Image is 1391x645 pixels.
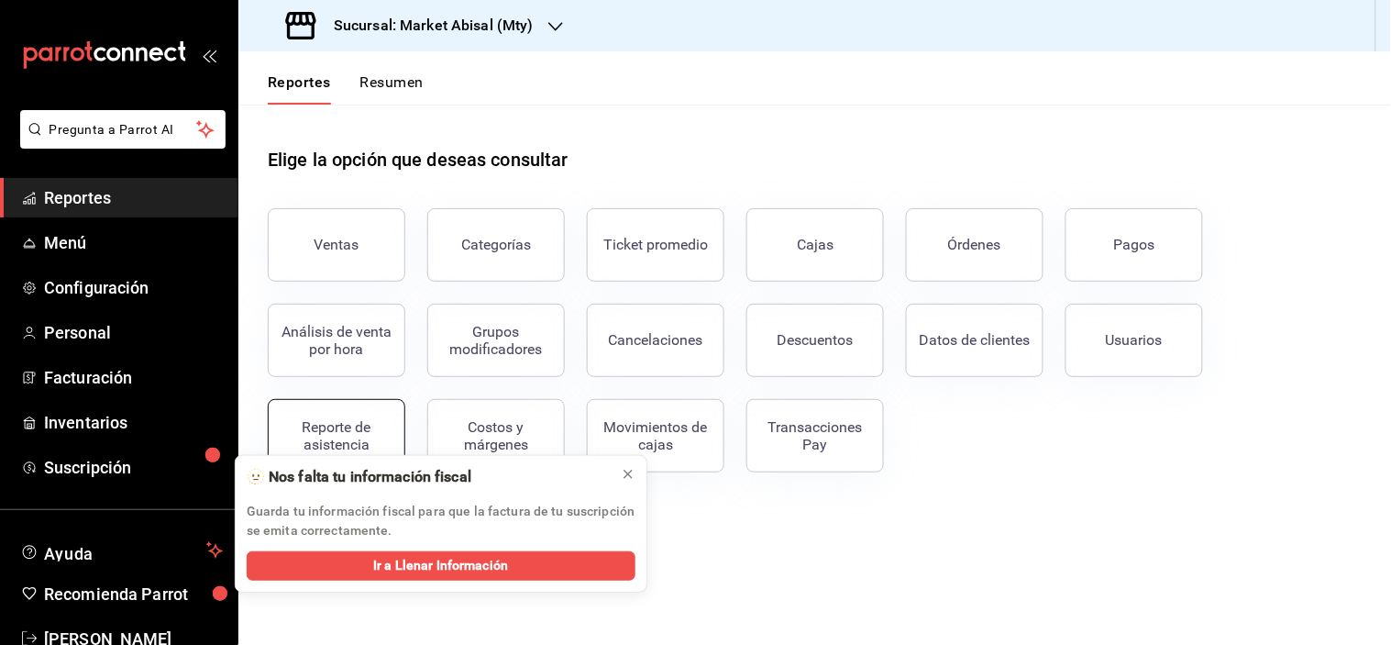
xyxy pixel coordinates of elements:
[746,399,884,473] button: Transacciones Pay
[778,331,854,349] div: Descuentos
[44,365,223,390] span: Facturación
[1106,331,1163,349] div: Usuarios
[439,418,553,453] div: Costos y márgenes
[44,275,223,300] span: Configuración
[20,110,226,149] button: Pregunta a Parrot AI
[44,582,223,606] span: Recomienda Parrot
[268,73,424,105] div: navigation tabs
[315,236,359,253] div: Ventas
[280,323,393,358] div: Análisis de venta por hora
[44,455,223,480] span: Suscripción
[920,331,1031,349] div: Datos de clientes
[758,418,872,453] div: Transacciones Pay
[746,304,884,377] button: Descuentos
[268,304,405,377] button: Análisis de venta por hora
[13,133,226,152] a: Pregunta a Parrot AI
[202,48,216,62] button: open_drawer_menu
[906,304,1043,377] button: Datos de clientes
[587,304,724,377] button: Cancelaciones
[247,551,635,581] button: Ir a Llenar Información
[439,323,553,358] div: Grupos modificadores
[268,208,405,282] button: Ventas
[44,185,223,210] span: Reportes
[599,418,712,453] div: Movimientos de cajas
[461,236,531,253] div: Categorías
[797,236,833,253] div: Cajas
[609,331,703,349] div: Cancelaciones
[373,556,508,575] span: Ir a Llenar Información
[44,410,223,435] span: Inventarios
[268,73,331,105] button: Reportes
[948,236,1001,253] div: Órdenes
[746,208,884,282] button: Cajas
[427,304,565,377] button: Grupos modificadores
[268,399,405,473] button: Reporte de asistencia
[906,208,1043,282] button: Órdenes
[247,467,606,487] div: 🫥 Nos falta tu información fiscal
[1065,208,1203,282] button: Pagos
[44,230,223,255] span: Menú
[50,120,197,139] span: Pregunta a Parrot AI
[44,539,199,562] span: Ayuda
[1065,304,1203,377] button: Usuarios
[1114,236,1155,253] div: Pagos
[587,208,724,282] button: Ticket promedio
[360,73,424,105] button: Resumen
[603,236,708,253] div: Ticket promedio
[427,399,565,473] button: Costos y márgenes
[427,208,565,282] button: Categorías
[247,502,635,540] p: Guarda tu información fiscal para que la factura de tu suscripción se emita correctamente.
[44,320,223,345] span: Personal
[319,15,534,37] h3: Sucursal: Market Abisal (Mty)
[268,146,569,173] h1: Elige la opción que deseas consultar
[587,399,724,473] button: Movimientos de cajas
[280,418,393,453] div: Reporte de asistencia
